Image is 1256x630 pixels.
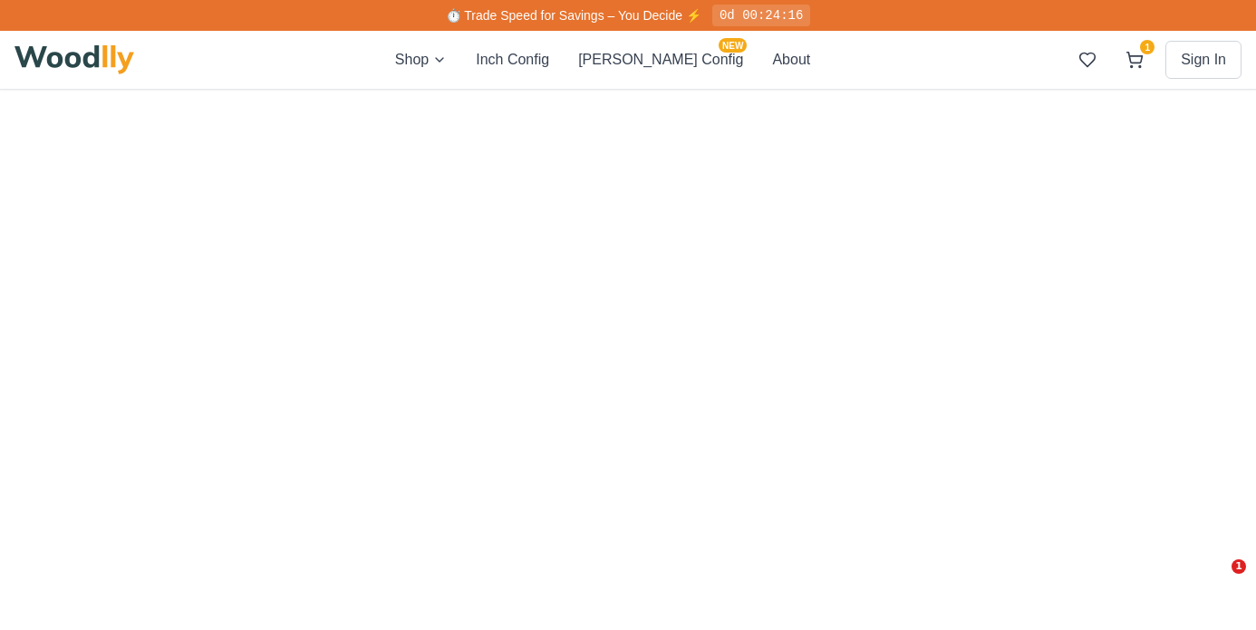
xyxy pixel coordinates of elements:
[1140,40,1155,54] span: 1
[1194,559,1238,603] iframe: Intercom live chat
[1118,44,1151,76] button: 1
[1165,41,1242,79] button: Sign In
[712,5,810,26] div: 0d 00:24:16
[14,45,134,74] img: Woodlly
[578,49,743,71] button: [PERSON_NAME] ConfigNEW
[446,8,701,23] span: ⏱️ Trade Speed for Savings – You Decide ⚡
[476,49,549,71] button: Inch Config
[1232,559,1246,574] span: 1
[772,49,810,71] button: About
[719,38,747,53] span: NEW
[395,49,447,71] button: Shop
